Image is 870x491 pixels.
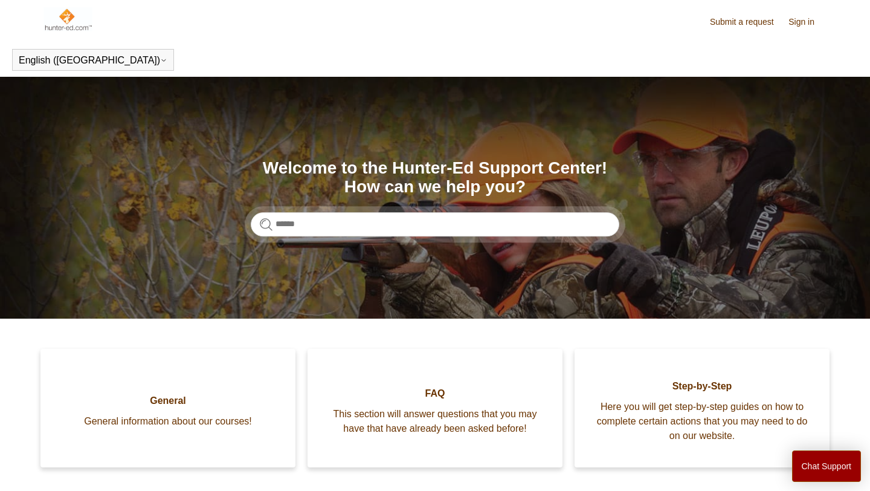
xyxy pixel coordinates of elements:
[59,414,277,429] span: General information about our courses!
[251,212,619,236] input: Search
[19,55,167,66] button: English ([GEOGRAPHIC_DATA])
[593,400,811,443] span: Here you will get step-by-step guides on how to complete certain actions that you may need to do ...
[59,394,277,408] span: General
[792,450,862,482] button: Chat Support
[40,349,295,467] a: General General information about our courses!
[251,159,619,197] h1: Welcome to the Hunter-Ed Support Center! How can we help you?
[308,349,562,467] a: FAQ This section will answer questions that you may have that have already been asked before!
[575,349,830,467] a: Step-by-Step Here you will get step-by-step guides on how to complete certain actions that you ma...
[710,16,786,28] a: Submit a request
[43,7,92,31] img: Hunter-Ed Help Center home page
[593,379,811,394] span: Step-by-Step
[326,407,544,436] span: This section will answer questions that you may have that have already been asked before!
[788,16,826,28] a: Sign in
[326,386,544,401] span: FAQ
